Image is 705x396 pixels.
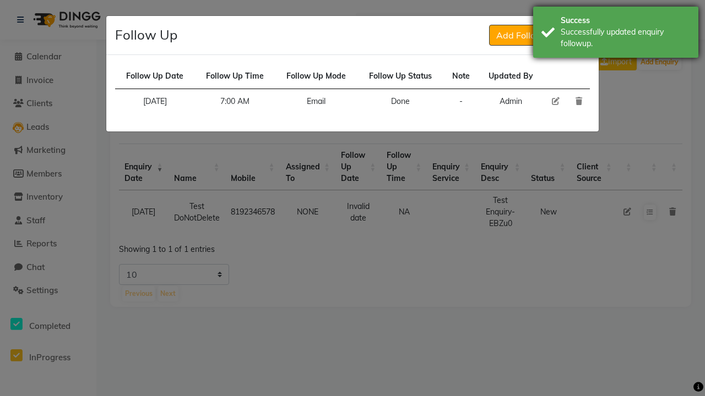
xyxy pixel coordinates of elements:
div: [DATE] [122,96,188,107]
div: 7:00 AM [202,96,269,107]
div: Success [561,15,690,26]
td: Admin [478,89,544,114]
td: Updated By [478,64,544,89]
button: Add Follow Up [489,25,565,46]
td: Note [443,64,478,89]
td: Follow Up Status [357,64,443,89]
td: Email [275,89,357,114]
td: Follow Up Date [115,64,195,89]
td: Follow Up Mode [275,64,357,89]
h4: Follow Up [115,25,177,45]
div: Successfully updated enquiry followup. [561,26,690,50]
td: - [443,89,478,114]
td: Done [357,89,443,114]
td: Follow Up Time [195,64,275,89]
